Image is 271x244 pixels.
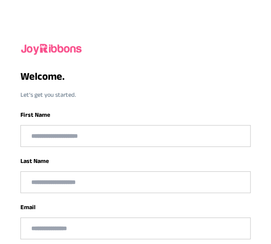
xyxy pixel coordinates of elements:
p: Let‘s get you started. [20,90,251,99]
label: First Name [20,111,50,118]
h3: Welcome. [20,69,251,83]
label: Last Name [20,157,49,164]
img: joyribbons [20,38,83,59]
label: Email [20,203,36,210]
